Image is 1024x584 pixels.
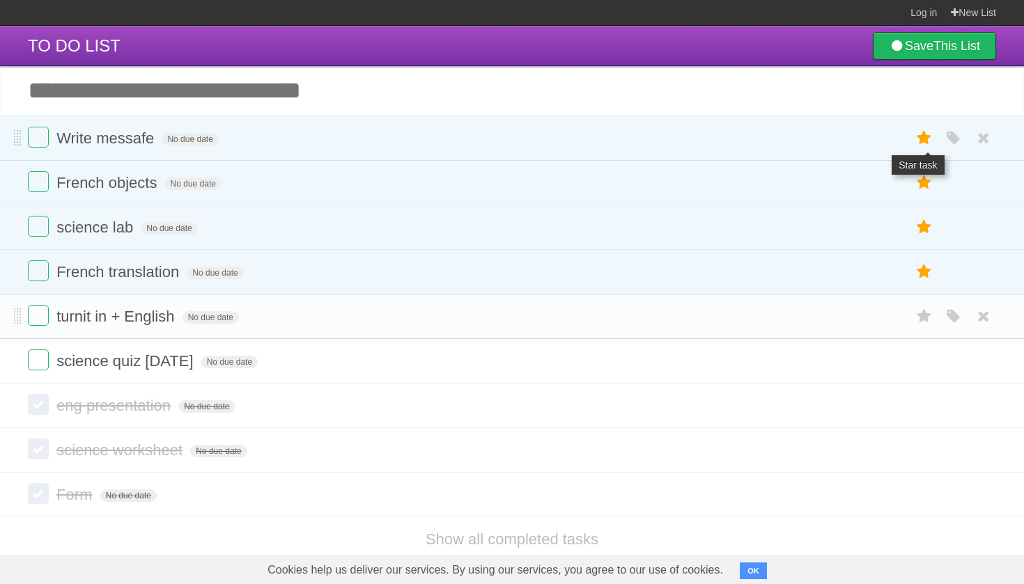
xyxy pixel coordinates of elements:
span: French translation [56,263,183,281]
label: Done [28,216,49,237]
a: Show all completed tasks [426,530,598,548]
label: Done [28,171,49,192]
span: No due date [190,445,247,457]
label: Done [28,127,49,148]
label: Done [28,349,49,370]
span: No due date [141,222,197,235]
span: No due date [183,311,239,324]
button: OK [740,562,767,579]
span: science lab [56,219,137,236]
span: No due date [165,177,222,190]
label: Done [28,439,49,459]
span: science worksheet [56,441,186,459]
span: No due date [162,133,218,145]
span: No due date [178,400,235,413]
span: eng presentation [56,397,174,414]
label: Done [28,483,49,504]
b: This List [933,39,980,53]
label: Star task [911,216,938,239]
label: Done [28,394,49,415]
label: Star task [911,305,938,328]
label: Star task [911,171,938,194]
label: Star task [911,127,938,150]
span: TO DO LIST [28,36,121,55]
span: Write messafe [56,129,157,147]
label: Star task [911,260,938,283]
span: turnit in + English [56,308,178,325]
label: Done [28,260,49,281]
span: Cookies help us deliver our services. By using our services, you agree to our use of cookies. [254,556,737,584]
span: No due date [187,267,243,279]
span: science quiz [DATE] [56,352,196,370]
span: No due date [100,489,157,502]
a: SaveThis List [873,32,996,60]
span: Form [56,486,95,503]
label: Done [28,305,49,326]
span: No due date [201,356,258,368]
span: French objects [56,174,160,191]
